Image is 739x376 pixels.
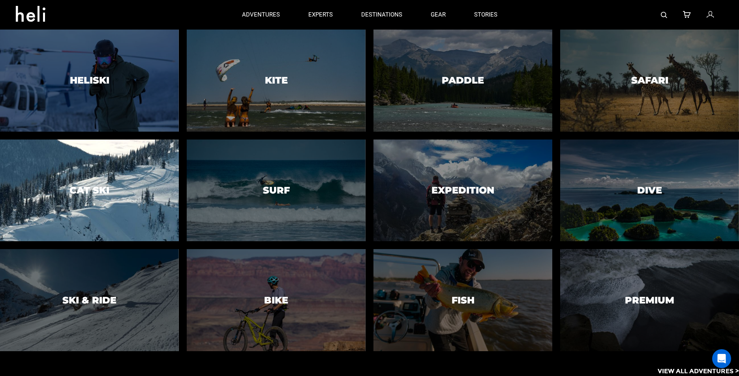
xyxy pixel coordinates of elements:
h3: Surf [263,185,290,195]
h3: Bike [264,295,288,305]
h3: Safari [631,75,668,86]
h3: Dive [637,185,662,195]
p: View All Adventures > [658,367,739,376]
h3: Expedition [431,185,494,195]
div: Open Intercom Messenger [712,349,731,368]
h3: Ski & Ride [62,295,116,305]
h3: Paddle [442,75,484,86]
img: search-bar-icon.svg [661,12,667,18]
p: destinations [361,11,402,19]
p: adventures [242,11,280,19]
h3: Cat Ski [69,185,109,195]
h3: Fish [452,295,475,305]
a: PremiumPremium image [560,249,739,351]
h3: Kite [265,75,288,86]
h3: Premium [625,295,674,305]
p: experts [308,11,333,19]
h3: Heliski [70,75,109,86]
